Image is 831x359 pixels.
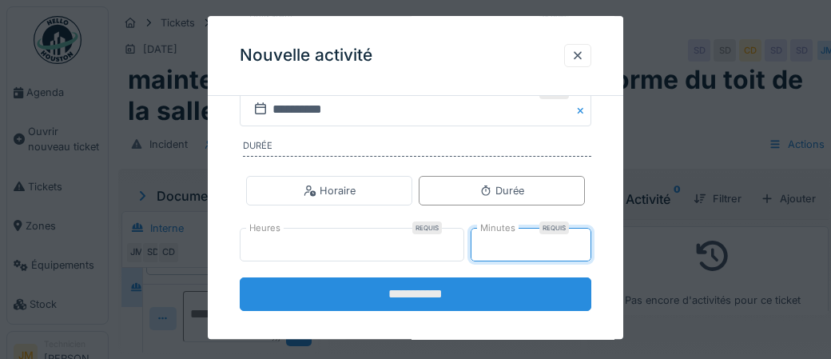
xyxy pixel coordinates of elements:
[479,183,524,198] div: Durée
[574,93,591,126] button: Close
[304,183,356,198] div: Horaire
[412,221,442,234] div: Requis
[539,221,569,234] div: Requis
[477,221,519,235] label: Minutes
[240,46,372,66] h3: Nouvelle activité
[243,139,591,157] label: Durée
[246,221,284,235] label: Heures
